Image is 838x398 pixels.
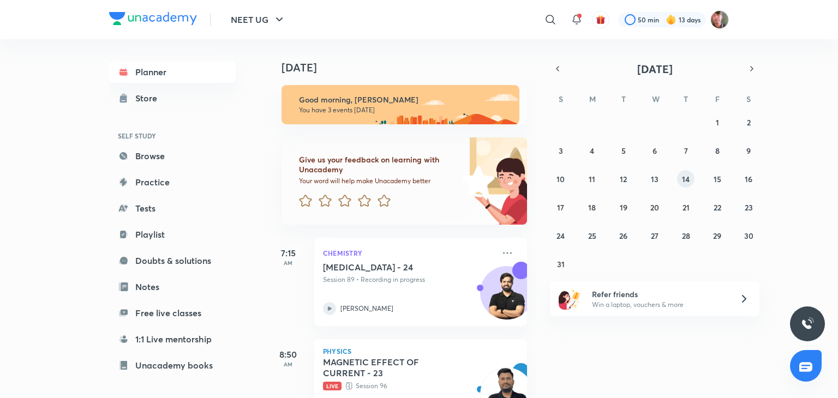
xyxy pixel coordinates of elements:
abbr: August 29, 2025 [713,231,721,241]
button: August 28, 2025 [677,227,695,244]
button: August 6, 2025 [646,142,663,159]
button: August 4, 2025 [583,142,601,159]
button: [DATE] [565,61,744,76]
abbr: August 16, 2025 [745,174,752,184]
abbr: August 10, 2025 [556,174,565,184]
p: Session 96 [323,381,494,391]
abbr: August 23, 2025 [745,202,753,213]
p: Your word will help make Unacademy better [299,177,458,185]
abbr: August 22, 2025 [714,202,721,213]
abbr: August 12, 2025 [620,174,627,184]
p: AM [266,361,310,367]
a: Tests [109,197,236,219]
img: Company Logo [109,12,197,25]
a: Notes [109,276,236,298]
button: August 17, 2025 [552,198,570,216]
button: NEET UG [224,9,292,31]
abbr: Sunday [559,94,563,104]
button: August 31, 2025 [552,255,570,273]
button: August 5, 2025 [615,142,632,159]
abbr: August 18, 2025 [588,202,596,213]
button: avatar [592,11,609,28]
abbr: August 28, 2025 [682,231,690,241]
a: Browse [109,145,236,167]
abbr: August 9, 2025 [746,146,751,156]
p: You have 3 events [DATE] [299,106,510,114]
abbr: Wednesday [652,94,660,104]
button: August 22, 2025 [709,198,726,216]
button: August 12, 2025 [615,170,632,188]
abbr: August 21, 2025 [683,202,690,213]
a: Company Logo [109,12,197,28]
button: August 16, 2025 [740,170,757,188]
img: Avatar [481,272,533,324]
img: avatar [596,15,606,25]
button: August 21, 2025 [677,198,695,216]
p: Physics [323,348,518,354]
abbr: August 5, 2025 [621,146,626,156]
abbr: August 25, 2025 [588,231,596,241]
button: August 11, 2025 [583,170,601,188]
button: August 27, 2025 [646,227,663,244]
abbr: August 30, 2025 [744,231,753,241]
h6: Refer friends [592,288,726,300]
abbr: August 1, 2025 [716,117,719,128]
abbr: August 14, 2025 [682,174,690,184]
h6: SELF STUDY [109,126,236,145]
abbr: August 15, 2025 [714,174,721,184]
h5: MAGNETIC EFFECT OF CURRENT - 23 [323,357,459,378]
p: [PERSON_NAME] [340,304,393,313]
abbr: August 24, 2025 [556,231,565,241]
button: August 15, 2025 [709,170,726,188]
button: August 23, 2025 [740,198,757,216]
button: August 18, 2025 [583,198,601,216]
img: ttu [801,317,814,330]
h5: 8:50 [266,348,310,361]
img: Ravii [710,10,729,29]
h4: [DATE] [282,61,538,74]
a: 1:1 Live mentorship [109,328,236,350]
a: Free live classes [109,302,236,324]
abbr: Monday [589,94,596,104]
p: Win a laptop, vouchers & more [592,300,726,310]
button: August 9, 2025 [740,142,757,159]
abbr: August 2, 2025 [747,117,751,128]
abbr: August 8, 2025 [715,146,720,156]
a: Store [109,87,236,109]
abbr: August 6, 2025 [653,146,657,156]
button: August 29, 2025 [709,227,726,244]
abbr: Thursday [684,94,688,104]
abbr: August 27, 2025 [651,231,659,241]
button: August 3, 2025 [552,142,570,159]
abbr: August 11, 2025 [589,174,595,184]
img: referral [559,288,580,310]
button: August 10, 2025 [552,170,570,188]
p: Chemistry [323,246,494,260]
button: August 19, 2025 [615,198,632,216]
a: Practice [109,171,236,193]
a: Playlist [109,224,236,245]
abbr: August 13, 2025 [651,174,659,184]
abbr: Tuesday [621,94,626,104]
abbr: August 20, 2025 [650,202,659,213]
button: August 2, 2025 [740,113,757,131]
p: Session 89 • Recording in progress [323,275,494,285]
a: Doubts & solutions [109,250,236,272]
span: Live [323,382,342,390]
button: August 14, 2025 [677,170,695,188]
div: Store [135,92,164,105]
h6: Good morning, [PERSON_NAME] [299,95,510,105]
abbr: August 3, 2025 [559,146,563,156]
abbr: August 31, 2025 [557,259,565,269]
img: feedback_image [425,137,527,225]
a: Unacademy books [109,354,236,376]
button: August 26, 2025 [615,227,632,244]
button: August 7, 2025 [677,142,695,159]
button: August 30, 2025 [740,227,757,244]
button: August 13, 2025 [646,170,663,188]
abbr: August 19, 2025 [620,202,627,213]
abbr: August 26, 2025 [619,231,627,241]
img: streak [666,14,677,25]
abbr: August 4, 2025 [590,146,594,156]
abbr: August 7, 2025 [684,146,688,156]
